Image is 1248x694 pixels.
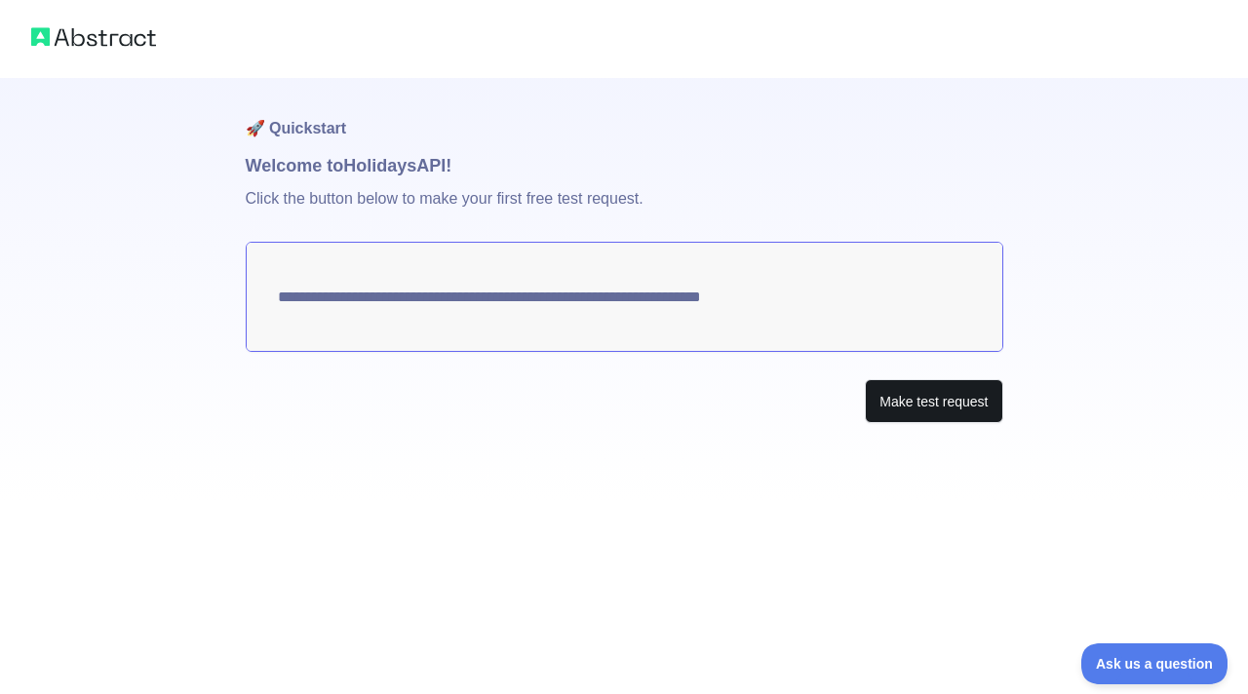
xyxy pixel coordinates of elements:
p: Click the button below to make your first free test request. [246,179,1003,242]
iframe: Toggle Customer Support [1081,643,1228,684]
button: Make test request [865,379,1002,423]
h1: 🚀 Quickstart [246,78,1003,152]
h1: Welcome to Holidays API! [246,152,1003,179]
img: Abstract logo [31,23,156,51]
